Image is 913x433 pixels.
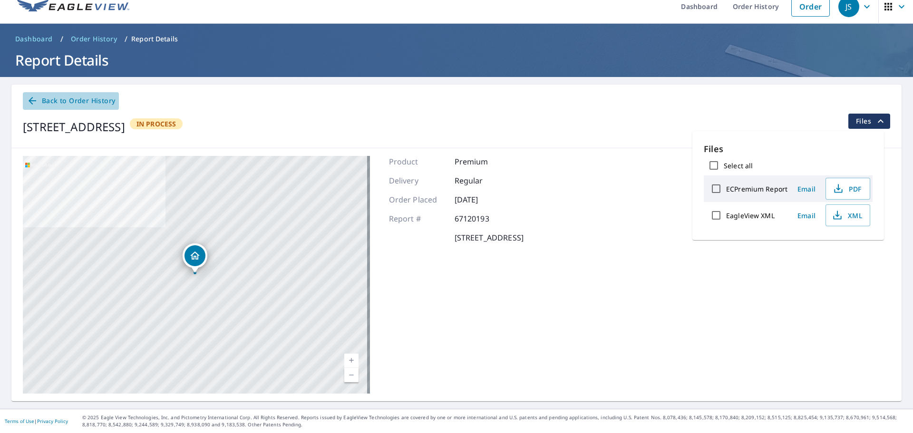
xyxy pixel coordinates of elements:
[832,183,862,194] span: PDF
[82,414,908,428] p: © 2025 Eagle View Technologies, Inc. and Pictometry International Corp. All Rights Reserved. Repo...
[23,92,119,110] a: Back to Order History
[389,175,446,186] p: Delivery
[11,31,57,47] a: Dashboard
[344,368,359,382] a: Current Level 17, Zoom Out
[131,34,178,44] p: Report Details
[455,213,512,224] p: 67120193
[71,34,117,44] span: Order History
[125,33,127,45] li: /
[5,418,34,424] a: Terms of Use
[726,184,787,193] label: ECPremium Report
[27,95,115,107] span: Back to Order History
[791,208,822,223] button: Email
[724,161,753,170] label: Select all
[183,243,207,273] div: Dropped pin, building 1, Residential property, 2030 N 104th Cir Omaha, NE 68134
[726,211,775,220] label: EagleView XML
[848,114,890,129] button: filesDropdownBtn-67120193
[826,204,870,226] button: XML
[856,115,886,127] span: Files
[60,33,63,45] li: /
[704,143,873,155] p: Files
[389,156,446,167] p: Product
[455,156,512,167] p: Premium
[5,418,68,424] p: |
[791,182,822,196] button: Email
[389,194,446,205] p: Order Placed
[826,178,870,200] button: PDF
[389,213,446,224] p: Report #
[11,50,902,70] h1: Report Details
[832,210,862,221] span: XML
[795,184,818,193] span: Email
[67,31,121,47] a: Order History
[455,175,512,186] p: Regular
[455,194,512,205] p: [DATE]
[131,119,182,128] span: In Process
[344,354,359,368] a: Current Level 17, Zoom In
[15,34,53,44] span: Dashboard
[795,211,818,220] span: Email
[37,418,68,424] a: Privacy Policy
[11,31,902,47] nav: breadcrumb
[455,232,524,243] p: [STREET_ADDRESS]
[23,118,125,135] div: [STREET_ADDRESS]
